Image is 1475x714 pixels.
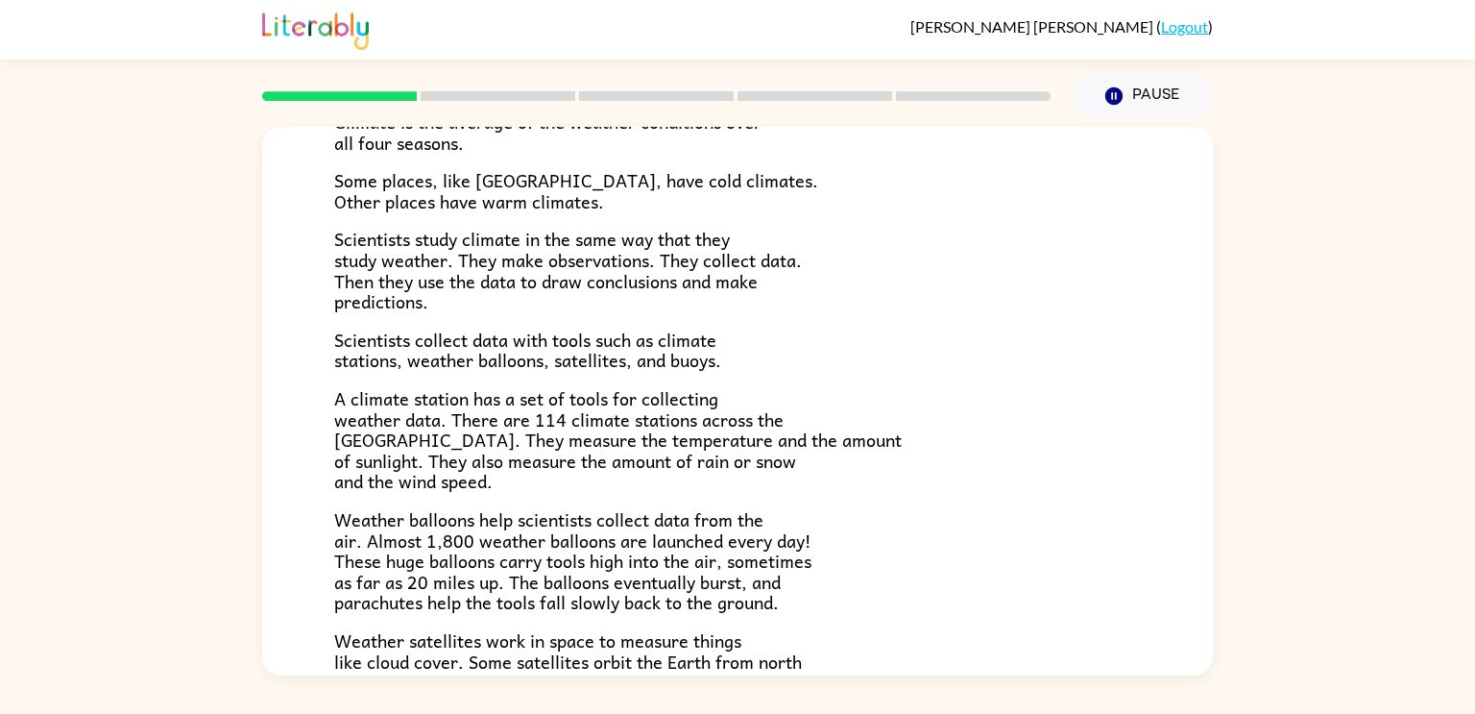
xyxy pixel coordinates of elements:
span: [PERSON_NAME] [PERSON_NAME] [910,17,1156,36]
span: Some places, like [GEOGRAPHIC_DATA], have cold climates. Other places have warm climates. [334,166,818,215]
button: Pause [1074,74,1213,118]
span: Scientists study climate in the same way that they study weather. They make observations. They co... [334,225,802,315]
span: Scientists collect data with tools such as climate stations, weather balloons, satellites, and bu... [334,326,721,375]
div: ( ) [910,17,1213,36]
span: A climate station has a set of tools for collecting weather data. There are 114 climate stations ... [334,384,902,495]
img: Literably [262,8,369,50]
span: Weather balloons help scientists collect data from the air. Almost 1,800 weather balloons are lau... [334,505,811,616]
span: Climate is the average of the weather conditions over all four seasons. [334,108,762,157]
a: Logout [1161,17,1208,36]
